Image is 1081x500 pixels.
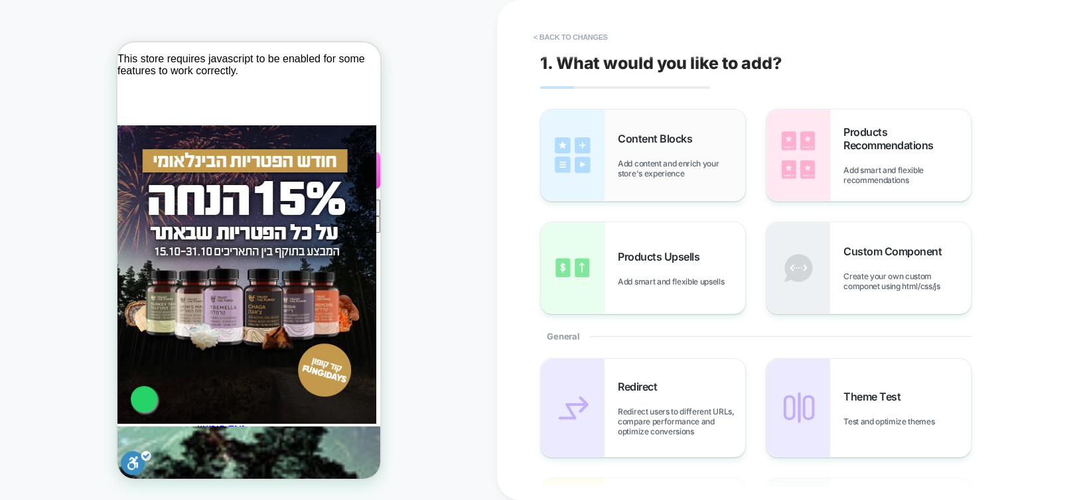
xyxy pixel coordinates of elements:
span: Add content and enrich your store's experience [618,158,745,178]
span: Products Recommendations [843,125,971,152]
span: Custom Component [843,245,948,258]
span: 1. What would you like to add? [540,53,782,73]
span: Add smart and flexible upsells [618,277,731,286]
span: Add smart and flexible recommendations [843,165,971,185]
span: Redirect users to different URLs, compare performance and optimize conversions [618,406,745,436]
span: Redirect [618,380,664,393]
span: Theme Test [843,390,907,403]
span: Content Blocks [618,132,699,145]
div: General [540,314,972,358]
span: Create your own custom componet using html/css/js [843,271,971,291]
button: סרגל נגישות [3,408,34,437]
button: < Back to changes [527,27,614,48]
span: Products Upsells [618,250,706,263]
span: Test and optimize themes [843,416,941,426]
